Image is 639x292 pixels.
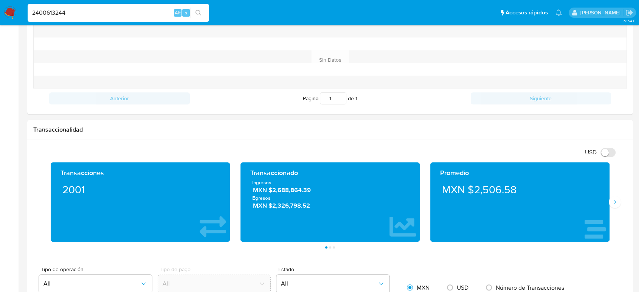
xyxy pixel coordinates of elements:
[175,9,181,16] span: Alt
[185,9,187,16] span: s
[555,9,562,16] a: Notificaciones
[49,92,190,104] button: Anterior
[33,126,627,134] h1: Transaccionalidad
[303,92,357,104] span: Página de
[355,95,357,102] span: 1
[580,9,623,16] p: diego.gardunorosas@mercadolibre.com.mx
[623,18,635,24] span: 3.154.0
[625,9,633,17] a: Salir
[191,8,206,18] button: search-icon
[28,8,209,18] input: Buscar usuario o caso...
[471,92,611,104] button: Siguiente
[506,9,548,17] span: Accesos rápidos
